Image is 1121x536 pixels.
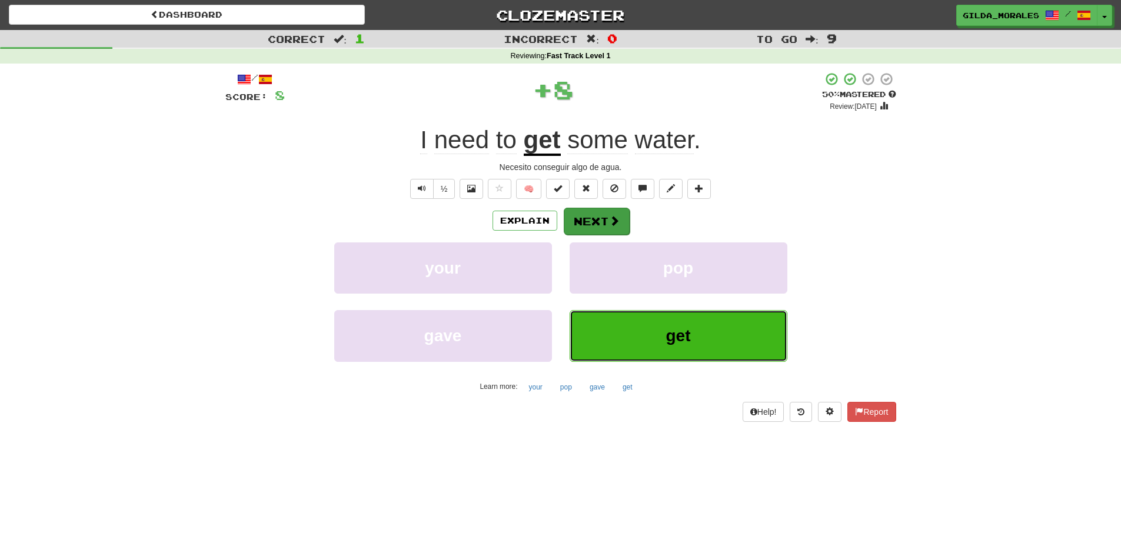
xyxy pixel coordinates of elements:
button: Set this sentence to 100% Mastered (alt+m) [546,179,570,199]
button: Round history (alt+y) [790,402,812,422]
span: + [533,72,553,107]
a: Dashboard [9,5,365,25]
button: Edit sentence (alt+d) [659,179,683,199]
span: . [561,126,701,154]
button: Report [847,402,896,422]
button: Next [564,208,630,235]
div: Mastered [822,89,896,100]
span: gilda_morales [963,10,1039,21]
span: To go [756,33,797,45]
button: Explain [493,211,557,231]
button: pop [554,378,578,396]
div: Necesito conseguir algo de agua. [225,161,896,173]
span: get [666,327,691,345]
button: Play sentence audio (ctl+space) [410,179,434,199]
span: water [635,126,694,154]
span: : [806,34,819,44]
button: Add to collection (alt+a) [687,179,711,199]
small: Learn more: [480,382,517,391]
span: your [425,259,461,277]
button: pop [570,242,787,294]
span: some [567,126,628,154]
button: Ignore sentence (alt+i) [603,179,626,199]
button: get [616,378,639,396]
button: gave [583,378,611,396]
span: Incorrect [504,33,578,45]
button: Favorite sentence (alt+f) [488,179,511,199]
span: Score: [225,92,268,102]
strong: Fast Track Level 1 [547,52,611,60]
span: 1 [355,31,365,45]
button: your [334,242,552,294]
span: : [334,34,347,44]
u: get [524,126,561,156]
span: gave [424,327,462,345]
a: gilda_morales / [956,5,1097,26]
span: pop [663,259,693,277]
button: your [523,378,549,396]
span: need [434,126,489,154]
span: I [420,126,427,154]
span: 0 [607,31,617,45]
span: : [586,34,599,44]
span: 9 [827,31,837,45]
span: to [496,126,517,154]
button: Discuss sentence (alt+u) [631,179,654,199]
button: gave [334,310,552,361]
button: Help! [743,402,784,422]
button: get [570,310,787,361]
div: Text-to-speech controls [408,179,455,199]
small: Review: [DATE] [830,102,877,111]
button: Show image (alt+x) [460,179,483,199]
button: 🧠 [516,179,541,199]
span: Correct [268,33,325,45]
span: 50 % [822,89,840,99]
span: 8 [275,88,285,102]
button: Reset to 0% Mastered (alt+r) [574,179,598,199]
div: / [225,72,285,86]
span: 8 [553,75,574,104]
button: ½ [433,179,455,199]
span: / [1065,9,1071,18]
a: Clozemaster [382,5,739,25]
